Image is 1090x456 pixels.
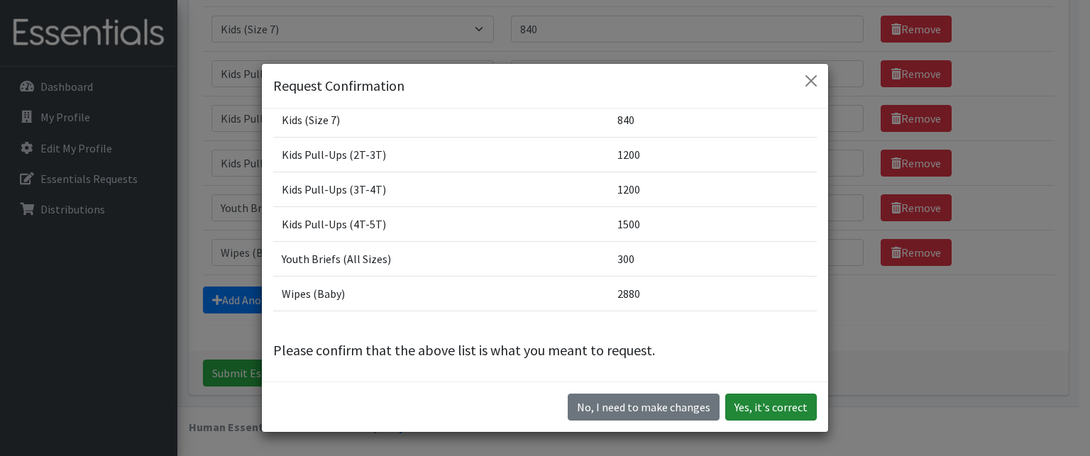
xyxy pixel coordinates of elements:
[725,394,817,421] button: Yes, it's correct
[609,172,817,206] td: 1200
[273,276,609,311] td: Wipes (Baby)
[609,102,817,137] td: 840
[609,206,817,241] td: 1500
[273,206,609,241] td: Kids Pull-Ups (4T-5T)
[568,394,720,421] button: No I need to make changes
[273,241,609,276] td: Youth Briefs (All Sizes)
[273,137,609,172] td: Kids Pull-Ups (2T-3T)
[609,241,817,276] td: 300
[273,340,817,361] p: Please confirm that the above list is what you meant to request.
[273,102,609,137] td: Kids (Size 7)
[609,276,817,311] td: 2880
[273,75,404,96] h5: Request Confirmation
[609,137,817,172] td: 1200
[800,69,822,92] button: Close
[273,172,609,206] td: Kids Pull-Ups (3T-4T)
